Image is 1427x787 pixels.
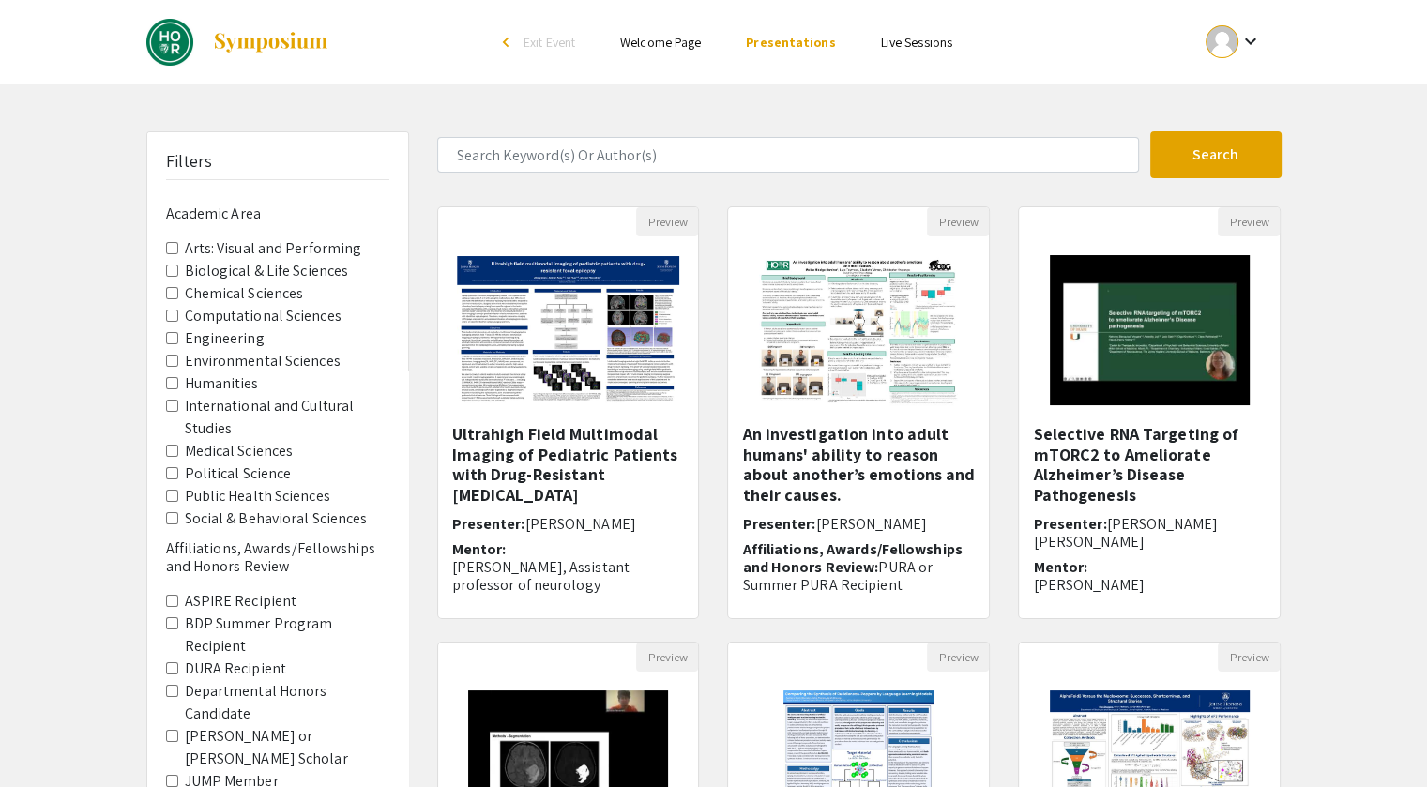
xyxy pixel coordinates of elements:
[503,37,514,48] div: arrow_back_ios
[146,19,329,66] a: DREAMS Spring 2025
[166,539,389,575] h6: Affiliations, Awards/Fellowships and Honors Review
[1218,643,1280,672] button: Preview
[740,236,978,424] img: <p>An investigation into adult humans' ability to reason about another’s emotions and their cause...
[452,539,507,559] span: Mentor:
[1186,21,1281,63] button: Expand account dropdown
[746,34,835,51] a: Presentations
[927,643,989,672] button: Preview
[185,725,389,770] label: [PERSON_NAME] or [PERSON_NAME] Scholar
[881,34,952,51] a: Live Sessions
[1018,206,1281,619] div: Open Presentation <p><strong style="background-color: transparent; color: rgb(0, 0, 0);">Selectiv...
[1033,514,1217,552] span: [PERSON_NAME] [PERSON_NAME]
[1033,424,1266,505] h5: Selective RNA Targeting of mTORC2 to Ameliorate Alzheimer’s Disease Pathogenesis
[1218,207,1280,236] button: Preview
[1238,30,1261,53] mat-icon: Expand account dropdown
[727,206,990,619] div: Open Presentation <p>An investigation into adult humans' ability to reason about another’s emotio...
[185,260,349,282] label: Biological & Life Sciences
[185,305,342,327] label: Computational Sciences
[636,643,698,672] button: Preview
[185,327,265,350] label: Engineering
[166,204,389,222] h6: Academic Area
[1033,576,1266,594] p: [PERSON_NAME]
[742,424,975,505] h5: An investigation into adult humans' ability to reason about another’s emotions and their causes.
[1150,131,1282,178] button: Search
[452,424,685,505] h5: Ultrahigh Field Multimodal Imaging of Pediatric Patients with Drug-Resistant [MEDICAL_DATA]
[927,207,989,236] button: Preview
[437,206,700,619] div: Open Presentation <p>Ultrahigh Field Multimodal Imaging of Pediatric Patients with Drug-Resistant...
[525,514,636,534] span: [PERSON_NAME]
[185,395,389,440] label: International and Cultural Studies
[185,462,292,485] label: Political Science
[185,485,330,507] label: Public Health Sciences
[742,600,797,620] span: Mentor:
[185,440,294,462] label: Medical Sciences
[438,237,699,424] img: <p>Ultrahigh Field Multimodal Imaging of Pediatric Patients with Drug-Resistant Focal Epilepsy</p>
[1031,236,1268,424] img: <p><strong style="background-color: transparent; color: rgb(0, 0, 0);">Selective RNA Targeting of...
[1033,515,1266,551] h6: Presenter:
[620,34,701,51] a: Welcome Page
[742,515,975,533] h6: Presenter:
[815,514,926,534] span: [PERSON_NAME]
[1033,557,1087,577] span: Mentor:
[452,515,685,533] h6: Presenter:
[185,507,368,530] label: Social & Behavioral Sciences
[185,658,286,680] label: DURA Recipient
[185,350,341,372] label: Environmental Sciences
[742,539,962,577] span: Affiliations, Awards/Fellowships and Honors Review:
[185,282,304,305] label: Chemical Sciences
[437,137,1139,173] input: Search Keyword(s) Or Author(s)
[166,151,213,172] h5: Filters
[185,372,259,395] label: Humanities
[524,34,575,51] span: Exit Event
[742,557,933,595] span: PURA or Summer PURA Recipient
[185,680,389,725] label: Departmental Honors Candidate
[185,613,389,658] label: BDP Summer Program Recipient
[146,19,193,66] img: DREAMS Spring 2025
[452,558,685,594] p: [PERSON_NAME], Assistant professor of neurology
[636,207,698,236] button: Preview
[185,237,362,260] label: Arts: Visual and Performing
[185,590,297,613] label: ASPIRE Recipient
[14,703,80,773] iframe: Chat
[212,31,329,53] img: Symposium by ForagerOne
